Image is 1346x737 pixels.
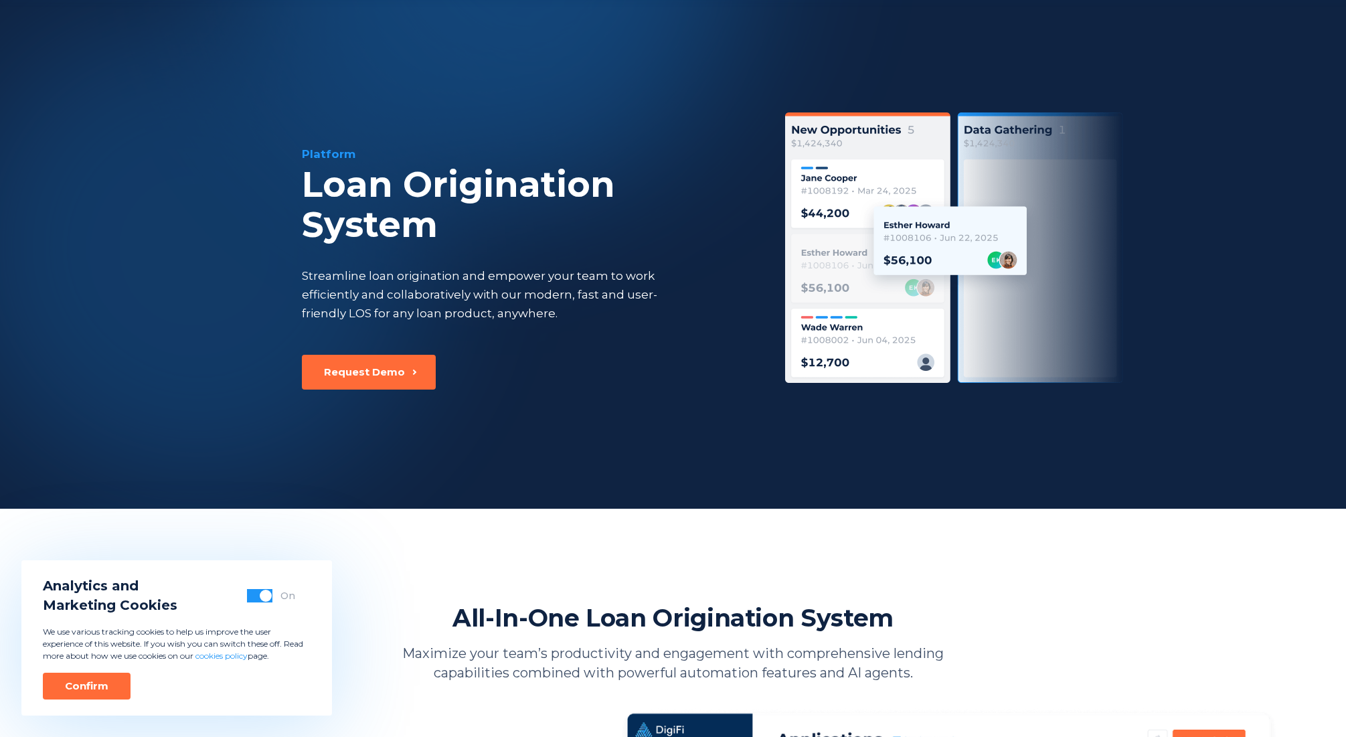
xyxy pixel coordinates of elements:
div: Platform [302,146,752,162]
p: We use various tracking cookies to help us improve the user experience of this website. If you wi... [43,626,311,662]
h2: All-In-One Loan Origination System [452,602,894,633]
span: Analytics and [43,576,177,596]
a: cookies policy [195,651,248,661]
button: Confirm [43,673,131,700]
div: Loan Origination System [302,165,752,245]
div: On [280,589,295,602]
div: Streamline loan origination and empower your team to work efficiently and collaboratively with ou... [302,266,682,323]
span: Marketing Cookies [43,596,177,615]
div: Request Demo [324,365,405,379]
p: Maximize your team’s productivity and engagement with comprehensive lending capabilities combined... [382,644,964,683]
button: Request Demo [302,355,436,390]
div: Confirm [65,679,108,693]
